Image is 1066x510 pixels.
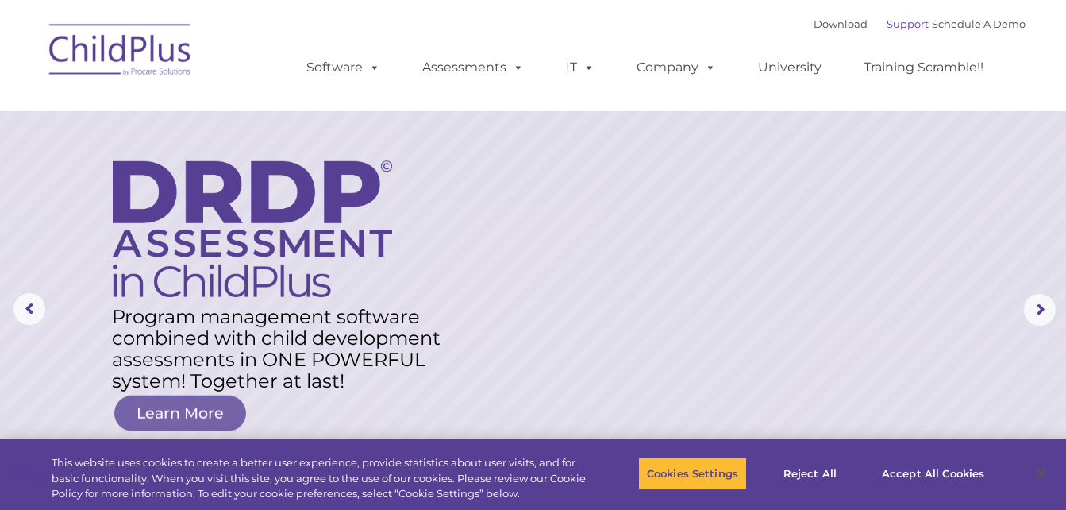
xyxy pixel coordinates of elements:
[221,105,269,117] span: Last name
[112,306,453,392] rs-layer: Program management software combined with child development assessments in ONE POWERFUL system! T...
[760,457,860,490] button: Reject All
[1023,456,1058,491] button: Close
[638,457,747,490] button: Cookies Settings
[41,13,200,92] img: ChildPlus by Procare Solutions
[814,17,1026,30] font: |
[406,52,540,83] a: Assessments
[932,17,1026,30] a: Schedule A Demo
[848,52,999,83] a: Training Scramble!!
[814,17,868,30] a: Download
[621,52,732,83] a: Company
[742,52,837,83] a: University
[291,52,396,83] a: Software
[887,17,929,30] a: Support
[114,396,246,431] a: Learn More
[550,52,610,83] a: IT
[873,457,993,490] button: Accept All Cookies
[113,160,392,297] img: DRDP Assessment in ChildPlus
[221,170,288,182] span: Phone number
[52,455,587,502] div: This website uses cookies to create a better user experience, provide statistics about user visit...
